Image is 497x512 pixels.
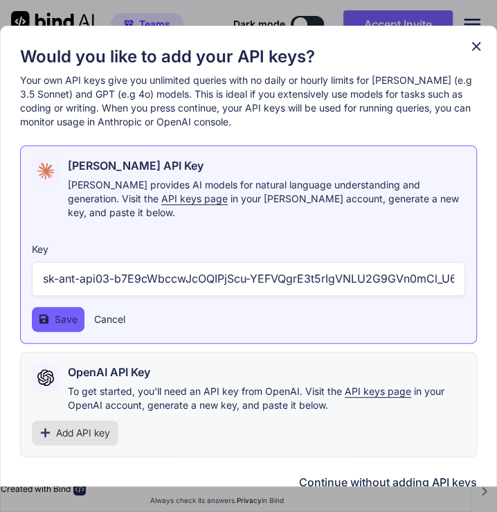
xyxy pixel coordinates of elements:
button: Continue without adding API keys [299,474,477,491]
p: To get started, you'll need an API key from OpenAI. Visit the in your OpenAI account, generate a ... [68,385,465,412]
p: Your own API keys give you unlimited queries with no daily or hourly limits for [PERSON_NAME] (e.... [20,73,477,129]
span: API keys page [161,193,228,204]
h2: OpenAI API Key [68,364,150,380]
span: API keys page [345,385,411,397]
p: [PERSON_NAME] provides AI models for natural language understanding and generation. Visit the in ... [68,178,465,220]
h3: Key [32,242,465,256]
span: Add API key [56,426,110,440]
input: Enter API Key [32,262,465,296]
button: Save [32,307,84,332]
span: Save [55,312,78,326]
h2: [PERSON_NAME] API Key [68,157,204,174]
button: Cancel [94,312,125,326]
h1: Would you like to add your API keys? [20,46,477,68]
